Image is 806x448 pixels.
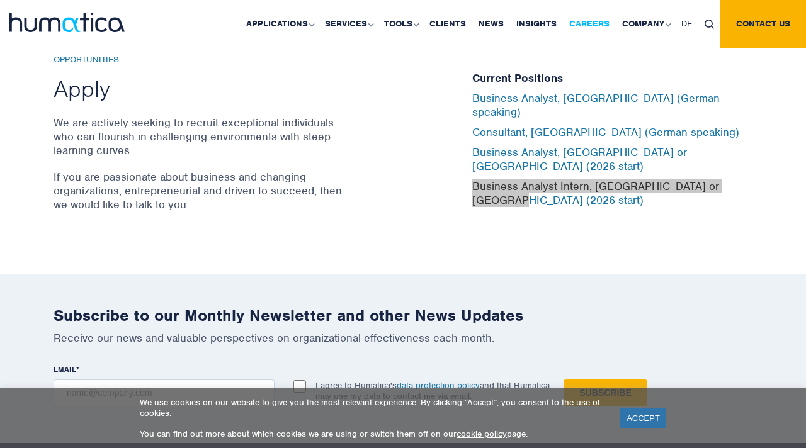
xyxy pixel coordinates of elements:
[54,55,346,65] h6: Opportunities
[472,72,752,86] h5: Current Positions
[54,170,346,211] p: If you are passionate about business and changing organizations, entrepreneurial and driven to su...
[620,408,666,428] a: ACCEPT
[9,13,125,32] img: logo
[54,331,752,345] p: Receive our news and valuable perspectives on organizational effectiveness each month.
[472,145,687,173] a: Business Analyst, [GEOGRAPHIC_DATA] or [GEOGRAPHIC_DATA] (2026 start)
[54,379,275,406] input: name@company.com
[564,379,647,406] input: Subscribe
[315,380,550,401] p: I agree to Humatica's and that Humatica may use my data to contact me via email.
[140,428,604,439] p: You can find out more about which cookies we are using or switch them off on our page.
[54,74,346,103] h2: Apply
[293,380,306,393] input: I agree to Humatica'sdata protection policyand that Humatica may use my data to contact me via em...
[54,306,752,325] h2: Subscribe to our Monthly Newsletter and other News Updates
[457,428,507,439] a: cookie policy
[397,380,480,391] a: data protection policy
[472,91,723,119] a: Business Analyst, [GEOGRAPHIC_DATA] (German-speaking)
[472,125,739,139] a: Consultant, [GEOGRAPHIC_DATA] (German-speaking)
[681,18,692,29] span: DE
[54,364,76,374] span: EMAIL
[54,116,346,157] p: We are actively seeking to recruit exceptional individuals who can flourish in challenging enviro...
[472,179,719,207] a: Business Analyst Intern, [GEOGRAPHIC_DATA] or [GEOGRAPHIC_DATA] (2026 start)
[140,397,604,418] p: We use cookies on our website to give you the most relevant experience. By clicking “Accept”, you...
[705,20,714,29] img: search_icon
